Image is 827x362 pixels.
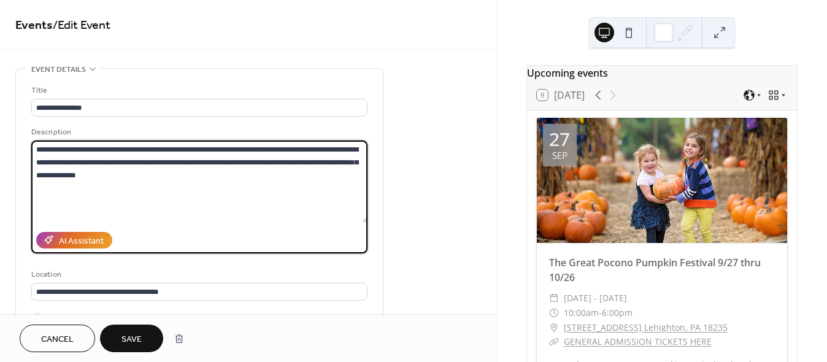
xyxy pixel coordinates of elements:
button: Save [100,325,163,352]
div: Upcoming events [527,66,797,80]
div: ​ [549,334,559,349]
div: 27 [549,130,570,148]
div: Location [31,268,365,281]
button: Cancel [20,325,95,352]
div: Title [31,84,365,97]
span: Event details [31,63,86,76]
span: Link to Google Maps [46,310,113,323]
span: [DATE] - [DATE] [564,291,627,306]
span: 6:00pm [602,306,633,320]
a: [STREET_ADDRESS] Lehighton, PA 18235 [564,320,728,335]
span: - [599,306,602,320]
button: AI Assistant [36,232,112,248]
div: AI Assistant [59,234,104,247]
div: Description [31,126,365,139]
div: Sep [552,151,567,160]
a: GENERAL ADMISSION TICKETS HERE [564,336,712,347]
a: Events [15,13,53,37]
span: Cancel [41,333,74,346]
span: 10:00am [564,306,599,320]
a: The Great Pocono Pumpkin Festival 9/27 thru 10/26 [549,256,761,284]
div: ​ [549,320,559,335]
div: ​ [549,291,559,306]
span: Save [121,333,142,346]
span: / Edit Event [53,13,110,37]
div: ​ [549,306,559,320]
